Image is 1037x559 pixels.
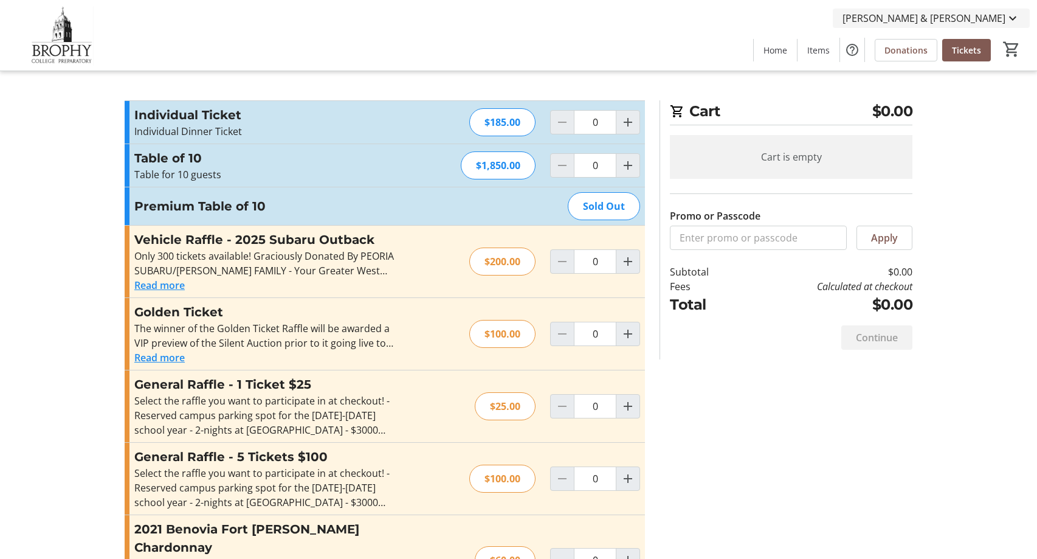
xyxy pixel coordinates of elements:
[134,231,400,249] h3: Vehicle Raffle - 2025 Subaru Outback
[833,9,1030,28] button: [PERSON_NAME] & [PERSON_NAME]
[574,110,616,134] input: Individual Ticket Quantity
[461,151,536,179] div: $1,850.00
[134,375,400,394] h3: General Raffle - 1 Ticket $25
[616,111,639,134] button: Increment by one
[616,322,639,345] button: Increment by one
[840,38,864,62] button: Help
[134,466,400,510] div: Select the raffle you want to participate in at checkout! - Reserved campus parking spot for the ...
[134,167,400,182] p: Table for 10 guests
[670,135,912,179] div: Cart is empty
[134,149,400,167] h3: Table of 10
[134,394,400,437] div: Select the raffle you want to participate in at checkout! - Reserved campus parking spot for the ...
[7,5,115,66] img: Brophy College Preparatory 's Logo
[134,249,400,278] div: Only 300 tickets available! Graciously Donated By PEORIA SUBARU/[PERSON_NAME] FAMILY - Your Great...
[574,394,616,418] input: General Raffle - 1 Ticket $25 Quantity
[807,44,830,57] span: Items
[670,209,760,223] label: Promo or Passcode
[134,448,400,466] h3: General Raffle - 5 Tickets $100
[670,100,912,125] h2: Cart
[574,249,616,274] input: Vehicle Raffle - 2025 Subaru Outback Quantity
[856,226,912,250] button: Apply
[884,44,928,57] span: Donations
[616,395,639,418] button: Increment by one
[574,467,616,491] input: General Raffle - 5 Tickets $100 Quantity
[616,250,639,273] button: Increment by one
[475,392,536,420] div: $25.00
[872,100,913,122] span: $0.00
[616,467,639,490] button: Increment by one
[574,153,616,178] input: Table of 10 Quantity
[469,320,536,348] div: $100.00
[469,465,536,493] div: $100.00
[134,278,185,293] button: Read more
[670,226,847,250] input: Enter promo or passcode
[134,197,400,215] h3: Premium Table of 10
[670,265,740,279] td: Subtotal
[134,124,400,139] p: Individual Dinner Ticket
[134,321,400,350] div: The winner of the Golden Ticket Raffle will be awarded a VIP preview of the Silent Auction prior ...
[871,231,898,245] span: Apply
[670,294,740,316] td: Total
[952,44,981,57] span: Tickets
[763,44,787,57] span: Home
[616,154,639,177] button: Increment by one
[670,279,740,294] td: Fees
[134,106,400,124] h3: Individual Ticket
[1001,38,1022,60] button: Cart
[740,265,912,279] td: $0.00
[875,39,937,61] a: Donations
[574,322,616,346] input: Golden Ticket Quantity
[754,39,797,61] a: Home
[842,11,1005,26] span: [PERSON_NAME] & [PERSON_NAME]
[798,39,839,61] a: Items
[134,350,185,365] button: Read more
[469,108,536,136] div: $185.00
[942,39,991,61] a: Tickets
[134,303,400,321] h3: Golden Ticket
[469,248,536,276] div: $200.00
[568,192,640,220] div: Sold Out
[740,294,912,316] td: $0.00
[134,520,400,557] h3: 2021 Benovia Fort [PERSON_NAME] Chardonnay
[740,279,912,294] td: Calculated at checkout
